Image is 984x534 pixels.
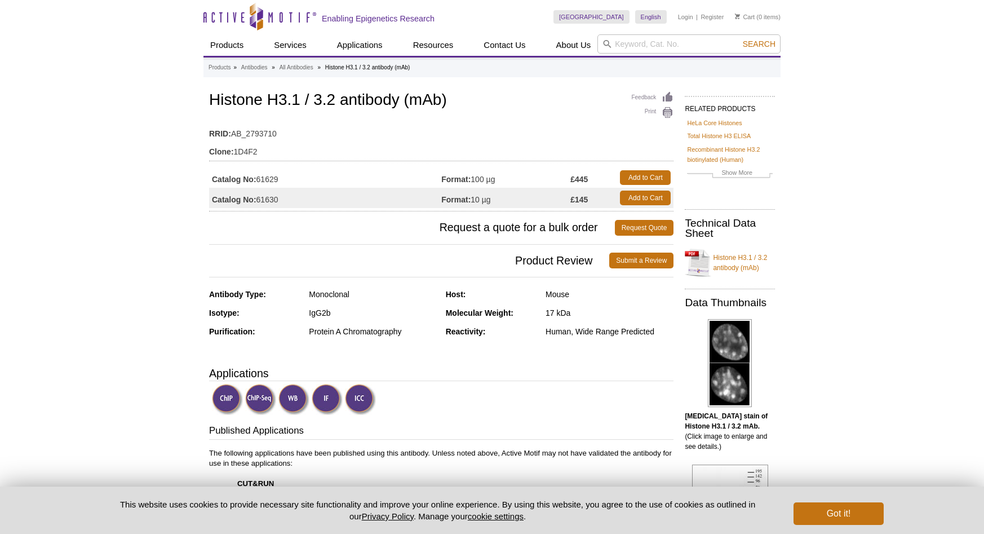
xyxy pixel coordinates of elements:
[100,498,775,522] p: This website uses cookies to provide necessary site functionality and improve your online experie...
[212,195,256,205] strong: Catalog No:
[212,384,243,415] img: ChIP Validated
[209,140,673,158] td: 1D4F2
[441,167,570,188] td: 100 µg
[237,479,274,488] strong: CUT&RUN
[635,10,667,24] a: English
[209,365,673,382] h3: Applications
[209,290,266,299] strong: Antibody Type:
[687,118,742,128] a: HeLa Core Histones
[245,384,276,415] img: ChIP-Seq Validated
[743,39,775,48] span: Search
[696,10,698,24] li: |
[209,424,673,440] h3: Published Applications
[685,298,775,308] h2: Data Thumbnails
[209,91,673,111] h1: Histone H3.1 / 3.2 antibody (mAb)
[735,13,755,21] a: Cart
[685,246,775,280] a: Histone H3.1 / 3.2 antibody (mAb)
[735,14,740,19] img: Your Cart
[209,308,240,317] strong: Isotype:
[631,91,673,104] a: Feedback
[322,14,435,24] h2: Enabling Epigenetics Research
[267,34,313,56] a: Services
[241,63,268,73] a: Antibodies
[446,308,513,317] strong: Molecular Weight:
[209,122,673,140] td: AB_2793710
[468,511,524,521] button: cookie settings
[570,195,588,205] strong: £145
[203,34,250,56] a: Products
[209,147,234,157] strong: Clone:
[739,39,779,49] button: Search
[687,167,773,180] a: Show More
[946,496,973,523] iframe: Intercom live chat
[597,34,781,54] input: Keyword, Cat. No.
[280,63,313,73] a: All Antibodies
[685,412,768,430] b: [MEDICAL_DATA] stain of Histone H3.1 / 3.2 mAb.
[209,63,231,73] a: Products
[553,10,630,24] a: [GEOGRAPHIC_DATA]
[685,96,775,116] h2: RELATED PRODUCTS
[441,188,570,208] td: 10 µg
[685,218,775,239] h2: Technical Data Sheet
[685,411,775,452] p: (Click image to enlarge and see details.)
[309,289,437,299] div: Monoclonal
[620,170,671,185] a: Add to Cart
[631,107,673,119] a: Print
[406,34,460,56] a: Resources
[309,308,437,318] div: IgG2b
[209,327,255,336] strong: Purification:
[345,384,376,415] img: Immunocytochemistry Validated
[441,174,471,184] strong: Format:
[678,13,693,21] a: Login
[212,174,256,184] strong: Catalog No:
[233,64,237,70] li: »
[362,511,414,521] a: Privacy Policy
[546,289,673,299] div: Mouse
[330,34,389,56] a: Applications
[620,191,671,205] a: Add to Cart
[309,326,437,337] div: Protein A Chromatography
[549,34,598,56] a: About Us
[209,167,441,188] td: 61629
[272,64,275,70] li: »
[615,220,674,236] a: Request Quote
[794,502,884,525] button: Got it!
[708,319,752,407] img: Histone H3.1 / 3.2 antibody (mAb) tested by immunofluorescence.
[570,174,588,184] strong: £445
[209,253,609,268] span: Product Review
[278,384,309,415] img: Western Blot Validated
[446,327,486,336] strong: Reactivity:
[477,34,532,56] a: Contact Us
[209,220,615,236] span: Request a quote for a bulk order
[546,326,673,337] div: Human, Wide Range Predicted
[209,129,231,139] strong: RRID:
[317,64,321,70] li: »
[441,195,471,205] strong: Format:
[735,10,781,24] li: (0 items)
[687,131,751,141] a: Total Histone H3 ELISA
[209,188,441,208] td: 61630
[325,64,410,70] li: Histone H3.1 / 3.2 antibody (mAb)
[546,308,673,318] div: 17 kDa
[609,253,673,268] a: Submit a Review
[701,13,724,21] a: Register
[446,290,466,299] strong: Host:
[312,384,343,415] img: Immunofluorescence Validated
[687,144,773,165] a: Recombinant Histone H3.2 biotinylated (Human)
